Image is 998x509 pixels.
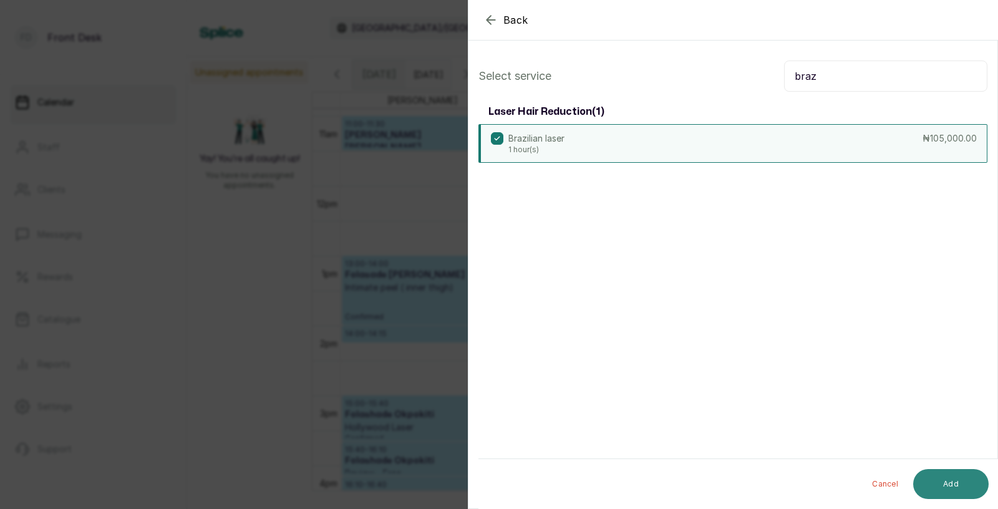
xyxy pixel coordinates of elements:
h3: laser hair reduction ( 1 ) [488,104,604,119]
span: Back [503,12,528,27]
p: Brazilian laser [508,132,564,145]
p: ₦105,000.00 [923,132,977,145]
button: Add [913,469,989,499]
p: Select service [478,67,551,85]
button: Cancel [862,469,908,499]
button: Back [483,12,528,27]
input: Search. [784,61,987,92]
p: 1 hour(s) [508,145,564,155]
